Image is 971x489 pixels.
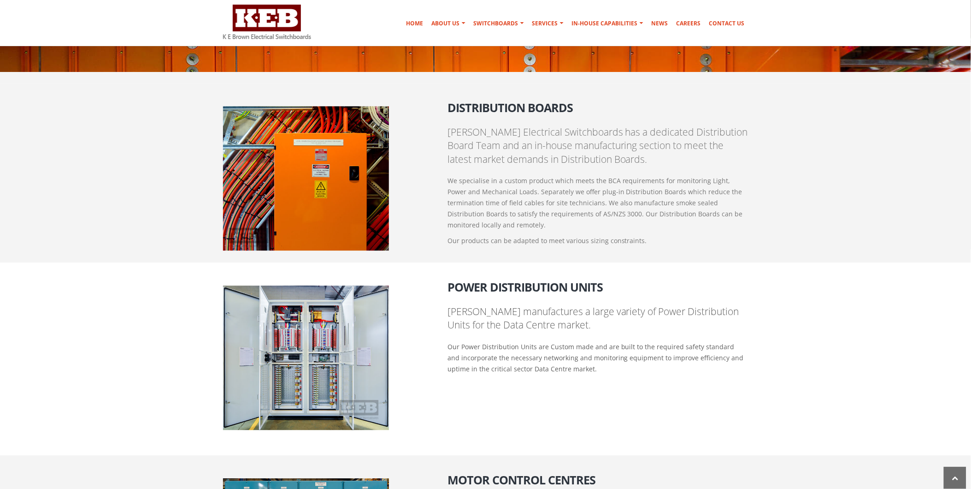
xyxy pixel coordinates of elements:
[470,14,528,33] a: Switchboards
[673,14,705,33] a: Careers
[447,341,748,375] p: Our Power Distribution Units are Custom made and are built to the required safety standard and in...
[447,125,748,166] p: [PERSON_NAME] Electrical Switchboards has a dedicated Distribution Board Team and an in-house man...
[403,14,427,33] a: Home
[223,5,311,39] img: K E Brown Electrical Switchboards
[447,305,748,332] p: [PERSON_NAME] manufactures a large variety of Power Distribution Units for the Data Centre market.
[428,14,469,33] a: About Us
[447,95,748,114] h2: Distribution Boards
[447,467,748,486] h2: Motor Control Centres
[447,235,748,246] p: Our products can be adapted to meet various sizing constraints.
[706,14,748,33] a: Contact Us
[447,274,748,293] h2: Power Distribution Units
[447,175,748,231] p: We specialise in a custom product which meets the BCA requirements for monitoring Light, Power an...
[568,14,647,33] a: In-house Capabilities
[529,14,567,33] a: Services
[648,14,672,33] a: News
